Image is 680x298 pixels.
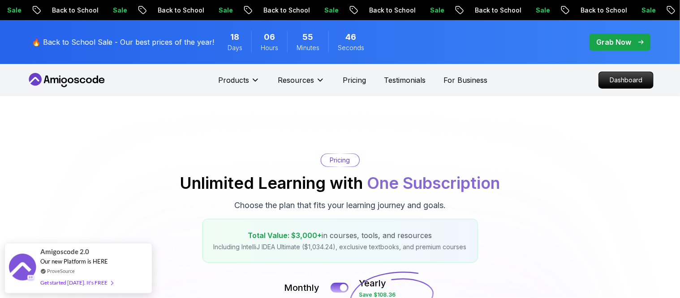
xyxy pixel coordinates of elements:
a: ProveSource [47,267,75,275]
p: Back to School [468,6,529,15]
p: Monthly [284,281,320,294]
p: Sale [106,6,134,15]
span: Amigoscode 2.0 [40,247,89,257]
button: Resources [278,75,325,93]
p: Pricing [330,156,350,165]
span: 18 Days [231,31,240,43]
span: Minutes [297,43,319,52]
a: For Business [443,75,487,85]
span: 55 Minutes [303,31,314,43]
span: 6 Hours [264,31,275,43]
p: Including IntelliJ IDEA Ultimate ($1,034.24), exclusive textbooks, and premium courses [214,243,467,251]
span: One Subscription [367,173,500,193]
span: Seconds [338,43,364,52]
p: Sale [634,6,663,15]
a: Testimonials [384,75,426,85]
p: Sale [317,6,346,15]
p: 🔥 Back to School Sale - Our best prices of the year! [32,37,214,47]
p: Grab Now [596,37,631,47]
p: Choose the plan that fits your learning journey and goals. [234,199,446,212]
span: Hours [261,43,278,52]
span: 46 Seconds [346,31,357,43]
p: in courses, tools, and resources [214,230,467,241]
p: Dashboard [599,72,653,88]
p: Back to School [362,6,423,15]
span: Total Value: $3,000+ [248,231,322,240]
div: Get started [DATE]. It's FREE [40,277,113,288]
p: Back to School [151,6,211,15]
p: Resources [278,75,314,85]
p: Sale [529,6,557,15]
p: Sale [211,6,240,15]
a: Pricing [343,75,366,85]
span: Our new Platform is HERE [40,258,108,265]
p: Products [218,75,249,85]
span: Days [228,43,242,52]
a: Dashboard [598,72,654,89]
h2: Unlimited Learning with [180,174,500,192]
p: Sale [423,6,452,15]
p: Back to School [45,6,106,15]
img: provesource social proof notification image [9,254,36,283]
p: Back to School [256,6,317,15]
p: Back to School [573,6,634,15]
button: Products [218,75,260,93]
